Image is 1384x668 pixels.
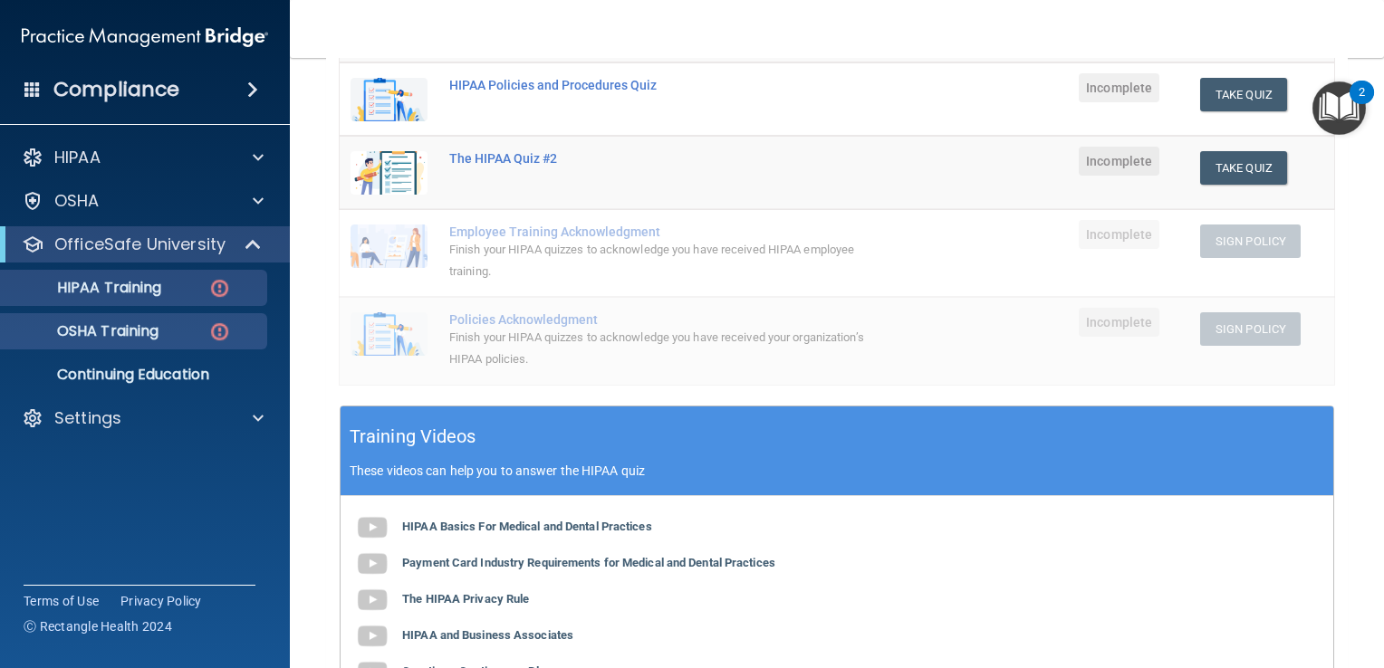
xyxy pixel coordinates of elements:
[402,628,573,642] b: HIPAA and Business Associates
[1200,151,1287,185] button: Take Quiz
[354,582,390,618] img: gray_youtube_icon.38fcd6cc.png
[449,312,884,327] div: Policies Acknowledgment
[449,239,884,282] div: Finish your HIPAA quizzes to acknowledge you have received HIPAA employee training.
[12,279,161,297] p: HIPAA Training
[22,234,263,255] a: OfficeSafe University
[12,322,159,340] p: OSHA Training
[449,224,884,239] div: Employee Training Acknowledgment
[402,520,652,533] b: HIPAA Basics For Medical and Dental Practices
[24,592,99,610] a: Terms of Use
[354,618,390,654] img: gray_youtube_icon.38fcd6cc.png
[12,366,259,384] p: Continuing Education
[1079,73,1159,102] span: Incomplete
[1079,220,1159,249] span: Incomplete
[53,77,179,102] h4: Compliance
[54,407,121,429] p: Settings
[402,592,529,606] b: The HIPAA Privacy Rule
[54,190,100,212] p: OSHA
[22,407,264,429] a: Settings
[449,327,884,370] div: Finish your HIPAA quizzes to acknowledge you have received your organization’s HIPAA policies.
[22,147,264,168] a: HIPAA
[120,592,202,610] a: Privacy Policy
[208,320,231,343] img: danger-circle.6113f641.png
[350,421,476,453] h5: Training Videos
[22,190,264,212] a: OSHA
[1200,78,1287,111] button: Take Quiz
[1359,92,1365,116] div: 2
[354,510,390,546] img: gray_youtube_icon.38fcd6cc.png
[402,556,775,569] b: Payment Card Industry Requirements for Medical and Dental Practices
[1079,308,1159,337] span: Incomplete
[1312,81,1366,135] button: Open Resource Center, 2 new notifications
[1200,224,1301,258] button: Sign Policy
[350,463,1324,478] p: These videos can help you to answer the HIPAA quiz
[449,151,884,166] div: The HIPAA Quiz #2
[449,78,884,92] div: HIPAA Policies and Procedures Quiz
[22,19,268,55] img: PMB logo
[24,617,172,635] span: Ⓒ Rectangle Health 2024
[1200,312,1301,346] button: Sign Policy
[1079,147,1159,176] span: Incomplete
[354,546,390,582] img: gray_youtube_icon.38fcd6cc.png
[54,234,226,255] p: OfficeSafe University
[54,147,101,168] p: HIPAA
[208,277,231,300] img: danger-circle.6113f641.png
